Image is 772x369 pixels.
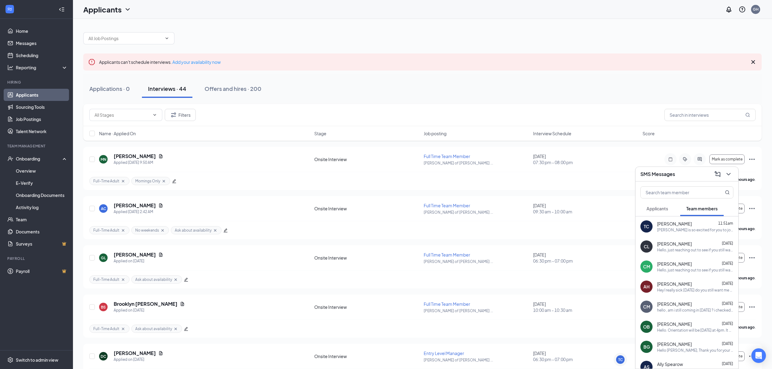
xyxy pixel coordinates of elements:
svg: Filter [170,111,177,119]
b: 2 hours ago [735,177,755,182]
div: Applications · 0 [89,85,130,92]
h5: Brooklyn [PERSON_NAME] [114,301,177,307]
div: Hello [PERSON_NAME], Thank you for your interest in [PERSON_NAME]! We appreciate you taking the t... [657,348,733,353]
svg: Settings [7,357,13,363]
p: [PERSON_NAME] of [PERSON_NAME] ... [424,357,529,363]
span: 06:30 pm - 07:00 pm [533,258,639,264]
div: Applied on [DATE] [114,258,163,264]
div: Open Intercom Messenger [751,348,766,363]
a: PayrollCrown [16,265,68,277]
h3: SMS Messages [640,171,675,178]
span: 07:30 pm - 08:00 pm [533,159,639,165]
svg: Ellipses [748,205,756,212]
svg: Note [667,157,674,162]
div: Applied [DATE] 2:42 AM [114,209,163,215]
svg: Collapse [59,6,65,12]
div: BG [643,344,650,350]
div: Reporting [16,64,68,71]
span: Applicants can't schedule interviews. [99,59,221,65]
span: [PERSON_NAME] [657,321,692,327]
svg: WorkstreamLogo [7,6,13,12]
svg: Cross [173,326,178,331]
a: E-Verify [16,177,68,189]
button: Filter Filters [165,109,196,121]
svg: Document [158,351,163,356]
span: 11:51am [718,221,733,226]
h1: Applicants [83,4,122,15]
div: [DATE] [533,153,639,165]
a: SurveysCrown [16,238,68,250]
div: Onsite Interview [314,255,420,261]
div: [DATE] [533,252,639,264]
svg: Document [158,203,163,208]
svg: QuestionInfo [739,6,746,13]
button: Mark as complete [709,154,745,164]
span: [DATE] [722,361,733,366]
input: Search team member [641,187,713,198]
span: [PERSON_NAME] [657,301,692,307]
h5: [PERSON_NAME] [114,153,156,160]
span: Ask about availability [135,326,172,331]
div: AH [643,284,650,290]
span: [PERSON_NAME] [657,241,692,247]
svg: Cross [213,228,218,233]
input: All Job Postings [88,35,162,42]
div: MN [101,157,106,162]
div: Hello, just reaching out to see if you still want to move forward with us? [657,247,733,253]
svg: Ellipses [748,303,756,311]
p: [PERSON_NAME] of [PERSON_NAME] ... [424,210,529,215]
a: Activity log [16,201,68,213]
div: Onsite Interview [314,353,420,359]
span: Score [643,130,655,136]
a: Add your availability now [172,59,221,65]
span: [DATE] [722,281,733,286]
input: Search in interviews [664,109,756,121]
span: No weekends [135,228,159,233]
svg: ChevronDown [164,36,169,41]
svg: Notifications [725,6,732,13]
input: All Stages [95,112,150,118]
svg: Cross [121,277,126,282]
a: Applicants [16,89,68,101]
span: edit [184,278,188,282]
div: BS [101,305,106,310]
div: [DATE] [533,202,639,215]
span: [DATE] [722,261,733,266]
svg: MagnifyingGlass [745,112,750,117]
div: [PERSON_NAME] is so excited for you to join our team! Do you know anyone else who might be intere... [657,227,733,233]
div: CL [644,243,650,250]
span: [PERSON_NAME] [657,261,692,267]
a: Overview [16,165,68,177]
svg: Document [180,302,185,306]
span: [PERSON_NAME] [657,341,692,347]
h5: [PERSON_NAME] [114,350,156,357]
p: [PERSON_NAME] of [PERSON_NAME] ... [424,259,529,264]
span: Full Time Team Member [424,153,470,159]
span: Name · Applied On [99,130,136,136]
span: Team members [686,206,718,211]
p: [PERSON_NAME] of [PERSON_NAME] ... [424,160,529,166]
svg: Cross [173,277,178,282]
div: Hey I really sick [DATE] do you still want me to try to come in ? [657,288,733,293]
span: Ally Spearow [657,361,683,367]
div: Team Management [7,143,67,149]
svg: Ellipses [748,353,756,360]
span: [PERSON_NAME] [657,221,692,227]
span: Entry Level Manager [424,350,464,356]
span: edit [223,228,228,233]
span: Full-Time Adult [93,228,119,233]
div: Onboarding [16,156,63,162]
h5: [PERSON_NAME] [114,251,156,258]
svg: Cross [750,58,757,66]
a: Job Postings [16,113,68,125]
div: Hello, just reaching out to see if you still want to move forward with us? [657,267,733,273]
a: Home [16,25,68,37]
svg: Cross [161,179,166,184]
span: 10:00 am - 10:30 am [533,307,639,313]
span: Ask about availability [135,277,172,282]
span: [DATE] [722,321,733,326]
svg: Cross [121,228,126,233]
div: Offers and hires · 200 [205,85,261,92]
div: Applied on [DATE] [114,357,163,363]
svg: ActiveTag [681,157,689,162]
